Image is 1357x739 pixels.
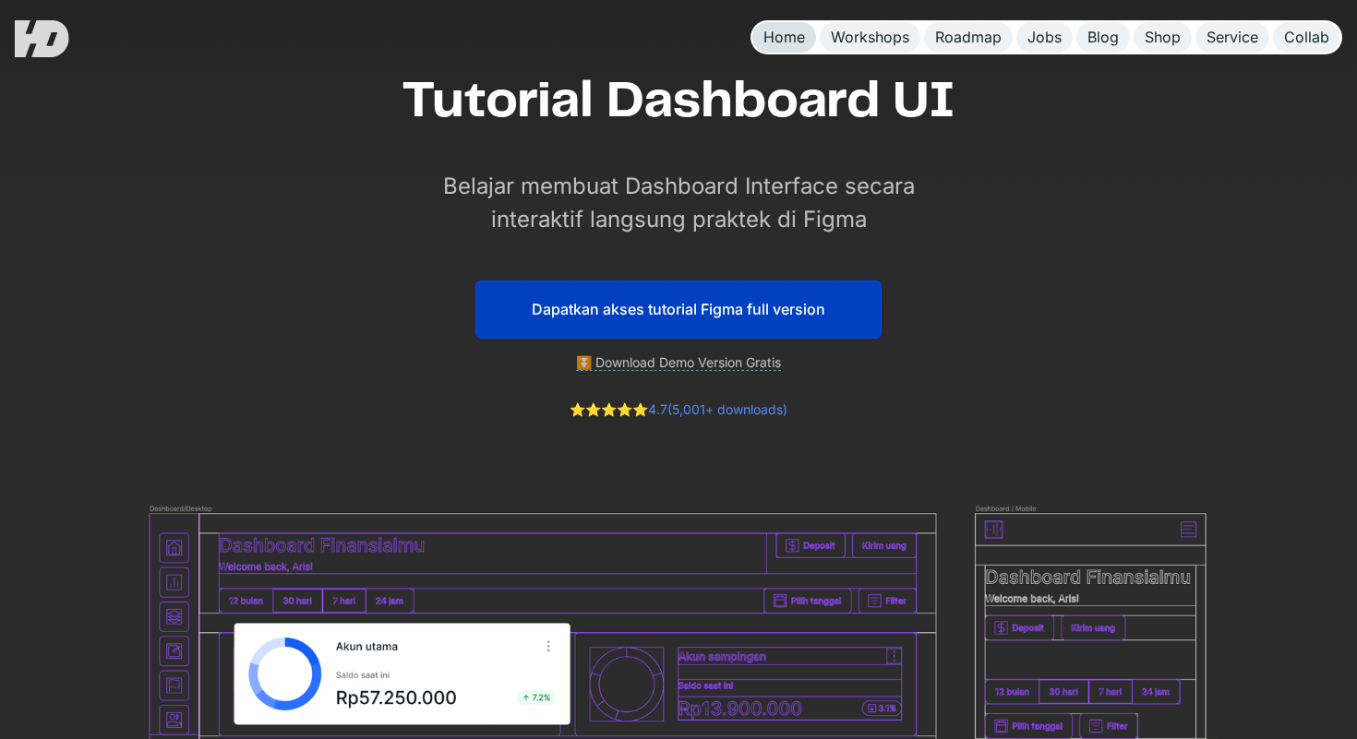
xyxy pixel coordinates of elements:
[1076,22,1130,53] a: Blog
[1207,28,1258,47] div: Service
[924,22,1013,53] a: Roadmap
[935,28,1002,47] div: Roadmap
[752,22,816,53] a: Home
[1284,28,1329,47] div: Collab
[475,280,882,339] a: Dapatkan akses tutorial Figma full version
[576,354,781,371] a: ⏬ Download Demo Version Gratis
[763,28,805,47] div: Home
[402,71,955,133] h1: Tutorial Dashboard UI
[570,400,787,420] div: 4.7
[667,401,787,417] a: (5,001+ downloads)
[1027,28,1062,47] div: Jobs
[820,22,920,53] a: Workshops
[831,28,909,47] div: Workshops
[1273,22,1340,53] a: Collab
[1195,22,1269,53] a: Service
[1087,28,1119,47] div: Blog
[1016,22,1073,53] a: Jobs
[1134,22,1192,53] a: Shop
[420,170,937,236] p: Belajar membuat Dashboard Interface secara interaktif langsung praktek di Figma
[570,401,648,417] a: ⭐️⭐️⭐️⭐️⭐️
[1145,28,1181,47] div: Shop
